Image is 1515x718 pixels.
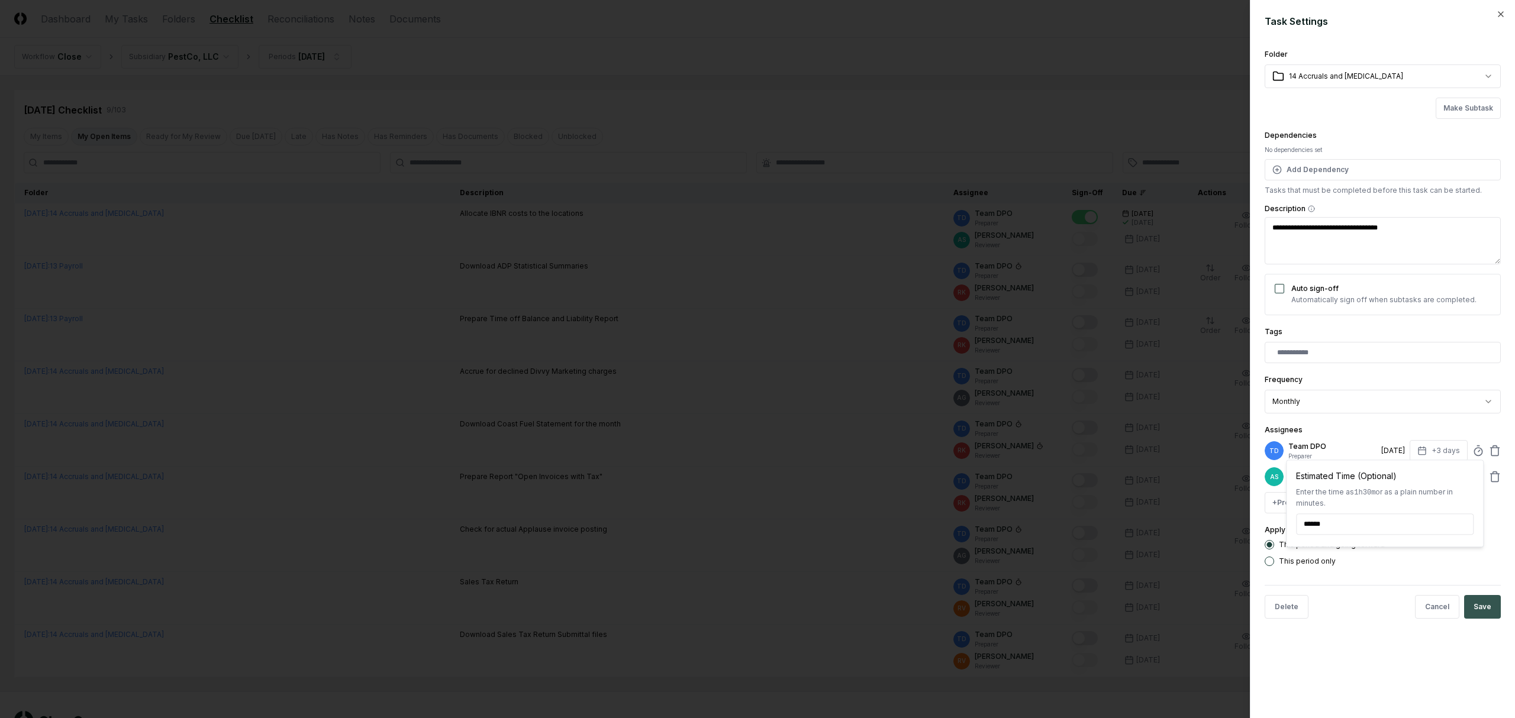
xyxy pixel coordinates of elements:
[1265,14,1501,28] h2: Task Settings
[1436,98,1501,119] button: Make Subtask
[1265,50,1288,59] label: Folder
[1279,541,1385,548] label: This period and going forward
[1265,131,1317,140] label: Dependencies
[1265,185,1501,196] p: Tasks that must be completed before this task can be started.
[1308,205,1315,212] button: Description
[1265,595,1308,619] button: Delete
[1265,375,1303,384] label: Frequency
[1269,447,1279,455] span: TD
[1265,145,1501,154] div: No dependencies set
[1265,525,1294,534] label: Apply to
[1464,595,1501,619] button: Save
[1410,440,1468,461] button: +3 days
[1265,159,1501,180] button: Add Dependency
[1265,425,1303,434] label: Assignees
[1288,452,1377,461] p: Preparer
[1270,473,1278,481] span: AS
[1265,492,1317,513] button: +Preparer
[1296,470,1474,482] div: Estimated Time (Optional)
[1279,558,1336,565] label: This period only
[1291,295,1477,305] p: Automatically sign off when subtasks are completed.
[1265,205,1501,212] label: Description
[1354,489,1375,497] span: 1h30m
[1291,284,1339,293] label: Auto sign-off
[1288,441,1377,452] p: Team DPO
[1415,595,1459,619] button: Cancel
[1381,445,1405,456] div: [DATE]
[1296,487,1474,509] div: Enter the time as or as a plain number in minutes.
[1265,327,1282,336] label: Tags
